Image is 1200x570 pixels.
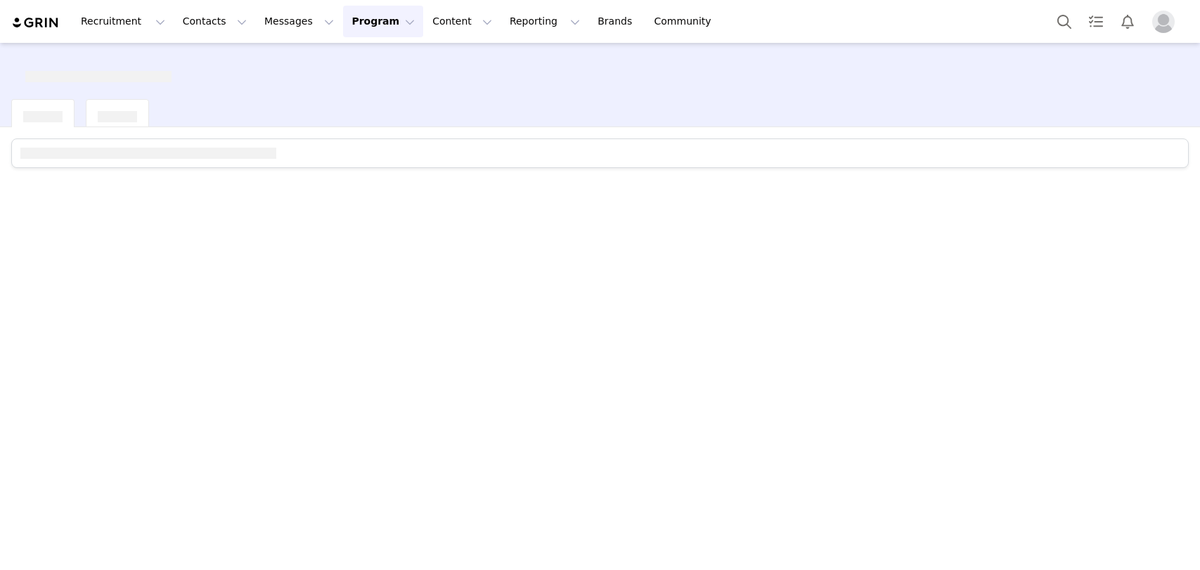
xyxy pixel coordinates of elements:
div: [object Object] [25,60,172,82]
button: Messages [256,6,342,37]
button: Search [1049,6,1080,37]
a: Brands [589,6,645,37]
button: Program [343,6,423,37]
button: Reporting [501,6,588,37]
img: placeholder-profile.jpg [1152,11,1175,33]
button: Recruitment [72,6,174,37]
div: [object Object] [98,100,137,122]
button: Contacts [174,6,255,37]
a: Community [646,6,726,37]
a: Tasks [1080,6,1111,37]
button: Profile [1144,11,1189,33]
button: Content [424,6,501,37]
img: grin logo [11,16,60,30]
button: Notifications [1112,6,1143,37]
div: [object Object] [23,100,63,122]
